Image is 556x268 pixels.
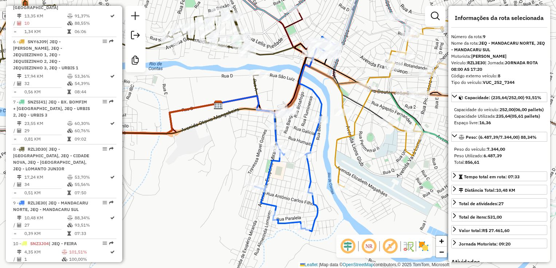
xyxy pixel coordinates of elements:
[402,240,414,252] img: Fluxo de ruas
[67,121,73,126] i: % de utilização do peso
[319,262,320,267] span: |
[74,230,110,237] td: 07:33
[17,21,21,25] i: Total de Atividades
[17,175,21,179] i: Distância Total
[128,9,143,25] a: Nova sessão e pesquisa
[13,39,78,70] span: 6 -
[499,201,504,206] strong: 27
[109,39,114,44] em: Rota exportada
[17,182,21,187] i: Total de Atividades
[454,113,544,119] div: Capacidade Utilizada:
[17,257,21,261] i: Total de Atividades
[428,9,442,23] a: Exibir filtros
[13,135,17,143] td: =
[13,127,17,134] td: /
[13,256,17,263] td: /
[74,73,110,80] td: 53,36%
[24,80,67,87] td: 32
[24,135,67,143] td: 0,81 KM
[24,73,67,80] td: 17,94 KM
[67,231,71,236] i: Tempo total em rota
[17,14,21,18] i: Distância Total
[451,60,538,72] span: | Jornada:
[381,237,399,255] span: Exibir rótulo
[300,262,318,267] a: Leaflet
[69,256,110,263] td: 100,00%
[67,137,71,141] i: Tempo total em rota
[451,53,547,60] div: Motorista:
[74,80,110,87] td: 54,39%
[28,146,46,152] span: RZL3D30
[128,53,143,69] a: Criar modelo
[451,40,545,52] strong: JEQ - MANDACARU NORTE, JEQ - MANDACARU SUL
[439,236,444,245] span: +
[109,100,114,104] em: Rota exportada
[110,14,115,18] i: Rota otimizada
[13,189,17,196] td: =
[471,53,507,59] strong: [PERSON_NAME]
[30,241,49,246] span: SNZ3J04
[343,262,374,267] a: OpenStreetMap
[17,223,21,227] i: Total de Atividades
[13,181,17,188] td: /
[24,222,67,229] td: 27
[74,189,110,196] td: 07:50
[13,20,17,27] td: /
[464,174,520,179] span: Tempo total em rota: 07:33
[451,132,547,142] a: Peso: (6.487,39/7.344,00) 88,34%
[454,119,544,126] div: Espaço livre:
[436,236,447,247] a: Zoom in
[451,79,547,86] div: Tipo do veículo:
[67,74,73,78] i: % de utilização do peso
[62,257,67,261] i: % de utilização da cubagem
[487,146,505,152] strong: 7.344,00
[24,88,67,96] td: 0,56 KM
[488,214,502,220] strong: 531,00
[13,39,78,70] span: | JEQ - [PERSON_NAME], JEQ - JEQUIEZINHO 1, JEQ - JEQUIEZINHO 2, JEQ - JEQUIEZINHO 3, JEQ - URBIS 1
[109,200,114,205] em: Rota exportada
[483,34,485,39] strong: 9
[13,241,77,246] span: 10 -
[451,171,547,181] a: Tempo total em rota: 07:33
[451,198,547,208] a: Total de atividades:27
[28,39,47,44] span: SNY6J09
[28,99,45,105] span: SNZ5I41
[74,20,110,27] td: 88,55%
[110,175,115,179] i: Rota otimizada
[467,60,485,65] strong: RZL3E30
[451,143,547,168] div: Peso: (6.487,39/7.344,00) 88,34%
[483,80,515,85] strong: VUC_252_7344
[451,103,547,129] div: Capacidade: (235,64/252,00) 93,51%
[49,241,77,246] span: | JEQ - FEIRA
[17,250,21,254] i: Distância Total
[67,90,71,94] i: Tempo total em rota
[74,174,110,181] td: 53,70%
[110,74,115,78] i: Rota otimizada
[13,146,89,171] span: | JEQ - [GEOGRAPHIC_DATA], JEQ - CIDADE NOVA, JEQ - [GEOGRAPHIC_DATA], JEQ - LOMANTO JUNIOR
[339,237,357,255] span: Ocultar deslocamento
[24,120,67,127] td: 23,55 KM
[451,73,547,79] div: Código externo veículo:
[74,120,110,127] td: 60,30%
[360,237,378,255] span: Ocultar NR
[451,225,547,235] a: Valor total:R$ 27.461,60
[13,230,17,237] td: =
[67,129,73,133] i: % de utilização da cubagem
[465,159,479,165] strong: 856,61
[214,100,223,110] img: GP7 JEQUIE
[496,187,515,193] span: 10,48 KM
[451,212,547,222] a: Total de itens:531,00
[17,81,21,86] i: Total de Atividades
[459,214,502,220] div: Total de itens:
[454,159,544,166] div: Total:
[459,241,511,247] div: Jornada Motorista: 09:20
[74,88,110,96] td: 08:44
[109,147,114,151] em: Rota exportada
[17,121,21,126] i: Distância Total
[24,248,61,256] td: 4,35 KM
[454,153,544,159] div: Peso Utilizado:
[13,146,89,171] span: 8 -
[74,181,110,188] td: 55,56%
[67,81,73,86] i: % de utilização da cubagem
[451,259,547,265] h4: Atividades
